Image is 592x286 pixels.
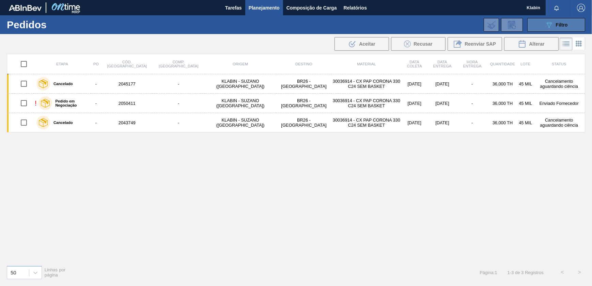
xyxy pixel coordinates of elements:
[102,74,152,94] td: 2045177
[11,270,16,275] div: 50
[529,41,544,47] span: Alterar
[518,74,533,94] td: 45 MIL
[504,37,559,51] div: Alterar Pedido
[295,62,312,66] span: Destino
[487,113,518,132] td: 36,000 TH
[571,264,588,281] button: >
[527,18,585,32] button: Filtro
[152,113,204,132] td: -
[401,113,427,132] td: [DATE]
[573,37,585,50] div: Visão em Cards
[205,113,276,132] td: KLABIN - SUZANO ([GEOGRAPHIC_DATA])
[152,94,204,113] td: -
[552,62,566,66] span: Status
[480,270,497,275] span: Página : 1
[533,113,585,132] td: Cancelamento aguardando ciência
[533,94,585,113] td: Enviado Fornecedor
[554,264,571,281] button: <
[457,94,487,113] td: -
[463,60,481,68] span: Hora Entrega
[52,99,88,107] label: Pedido em Negociação
[433,60,451,68] span: Data Entrega
[9,5,42,11] img: TNhmsLtSVTkK8tSr43FrP2fwEKptu5GPRR3wAAAABJRU5ErkJggg==
[344,4,367,12] span: Relatórios
[401,94,427,113] td: [DATE]
[504,37,559,51] button: Alterar
[152,74,204,94] td: -
[427,113,457,132] td: [DATE]
[357,62,376,66] span: Material
[7,113,585,132] a: Cancelado-2043749-KLABIN - SUZANO ([GEOGRAPHIC_DATA])BR26 - [GEOGRAPHIC_DATA]30036914 - CX PAP CO...
[45,267,66,277] span: Linhas por página
[50,82,73,86] label: Cancelado
[331,113,401,132] td: 30036914 - CX PAP CORONA 330 C24 SEM BASKET
[56,62,68,66] span: Etapa
[159,60,198,68] span: Comp. [GEOGRAPHIC_DATA]
[401,74,427,94] td: [DATE]
[391,37,446,51] div: Recusar
[501,18,523,32] div: Solicitação de Revisão de Pedidos
[205,94,276,113] td: KLABIN - SUZANO ([GEOGRAPHIC_DATA])
[91,74,102,94] td: -
[205,74,276,94] td: KLABIN - SUZANO ([GEOGRAPHIC_DATA])
[533,74,585,94] td: Cancelamento aguardando ciência
[518,94,533,113] td: 45 MIL
[487,94,518,113] td: 36,000 TH
[546,3,567,13] button: Notificações
[448,37,502,51] div: Reenviar SAP
[249,4,280,12] span: Planejamento
[93,62,99,66] span: PO
[334,37,389,51] div: Aceitar
[465,41,496,47] span: Reenviar SAP
[577,4,585,12] img: Logout
[286,4,337,12] span: Composição de Carga
[7,94,585,113] a: !Pedido em Negociação-2050411-KLABIN - SUZANO ([GEOGRAPHIC_DATA])BR26 - [GEOGRAPHIC_DATA]30036914...
[233,62,248,66] span: Origem
[331,94,401,113] td: 30036914 - CX PAP CORONA 330 C24 SEM BASKET
[225,4,242,12] span: Tarefas
[35,99,37,107] div: !
[427,94,457,113] td: [DATE]
[407,60,422,68] span: Data coleta
[487,74,518,94] td: 36,000 TH
[414,41,432,47] span: Recusar
[490,62,515,66] span: Quantidade
[508,270,544,275] span: 1 - 3 de 3 Registros
[331,74,401,94] td: 30036914 - CX PAP CORONA 330 C24 SEM BASKET
[276,113,332,132] td: BR26 - [GEOGRAPHIC_DATA]
[359,41,375,47] span: Aceitar
[556,22,568,28] span: Filtro
[102,94,152,113] td: 2050411
[7,21,107,29] h1: Pedidos
[520,62,530,66] span: Lote
[102,113,152,132] td: 2043749
[7,74,585,94] a: Cancelado-2045177-KLABIN - SUZANO ([GEOGRAPHIC_DATA])BR26 - [GEOGRAPHIC_DATA]30036914 - CX PAP CO...
[107,60,147,68] span: Cód. [GEOGRAPHIC_DATA]
[457,113,487,132] td: -
[518,113,533,132] td: 45 MIL
[457,74,487,94] td: -
[276,94,332,113] td: BR26 - [GEOGRAPHIC_DATA]
[91,113,102,132] td: -
[484,18,499,32] div: Importar Negociações dos Pedidos
[50,121,73,125] label: Cancelado
[560,37,573,50] div: Visão em Lista
[427,74,457,94] td: [DATE]
[91,94,102,113] td: -
[276,74,332,94] td: BR26 - [GEOGRAPHIC_DATA]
